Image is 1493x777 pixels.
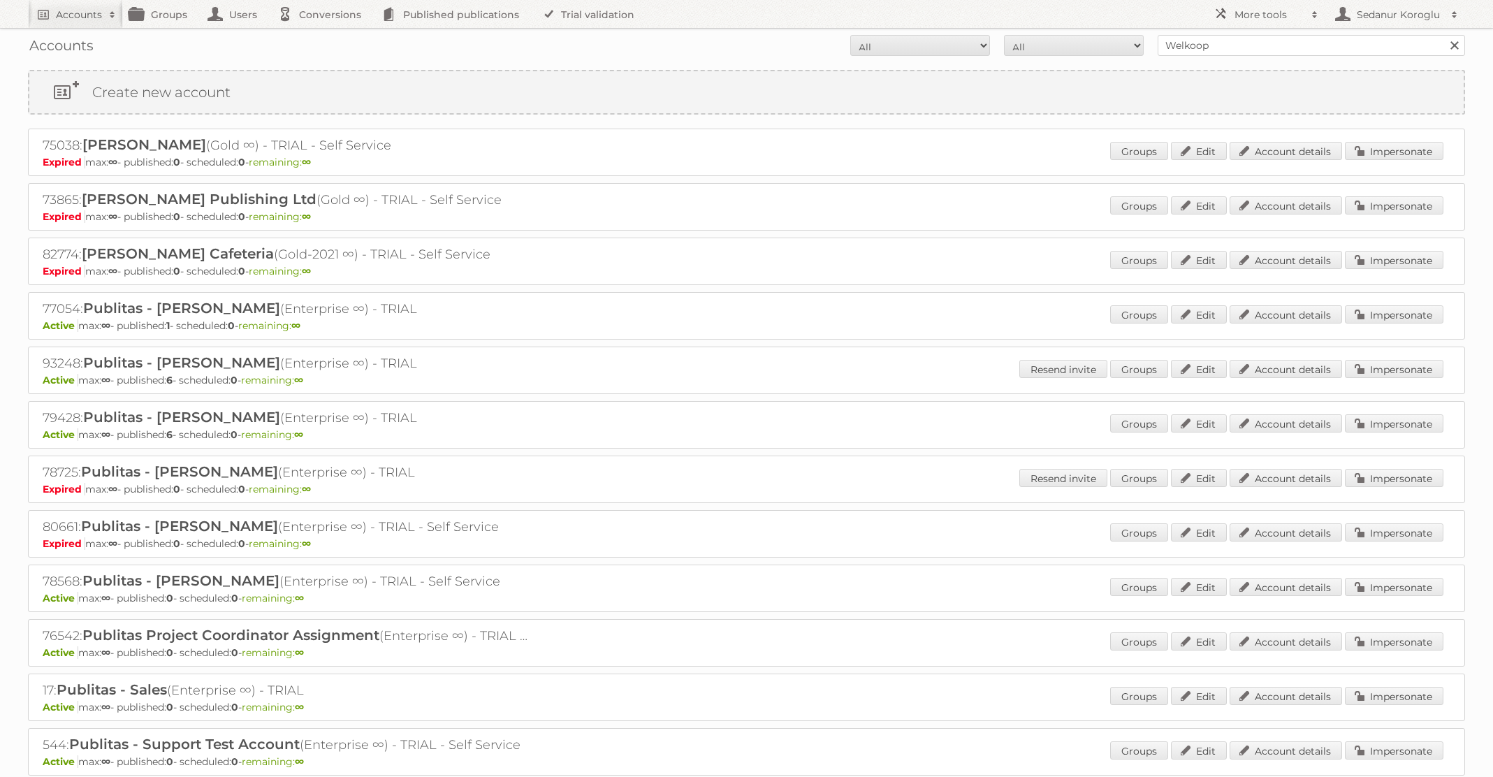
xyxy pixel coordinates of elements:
[43,701,78,713] span: Active
[43,518,532,536] h2: 80661: (Enterprise ∞) - TRIAL - Self Service
[43,319,78,332] span: Active
[173,537,180,550] strong: 0
[294,374,303,386] strong: ∞
[43,736,532,754] h2: 544: (Enterprise ∞) - TRIAL - Self Service
[241,374,303,386] span: remaining:
[294,428,303,441] strong: ∞
[1345,523,1443,542] a: Impersonate
[1230,523,1342,542] a: Account details
[1230,469,1342,487] a: Account details
[166,646,173,659] strong: 0
[1345,741,1443,760] a: Impersonate
[108,265,117,277] strong: ∞
[101,592,110,604] strong: ∞
[1345,469,1443,487] a: Impersonate
[1019,469,1107,487] a: Resend invite
[83,300,280,317] span: Publitas - [PERSON_NAME]
[1110,196,1168,215] a: Groups
[43,701,1450,713] p: max: - published: - scheduled: -
[1110,632,1168,651] a: Groups
[1345,305,1443,324] a: Impersonate
[108,483,117,495] strong: ∞
[1171,196,1227,215] a: Edit
[1353,8,1444,22] h2: Sedanur Koroglu
[56,8,102,22] h2: Accounts
[1110,251,1168,269] a: Groups
[1230,632,1342,651] a: Account details
[231,428,238,441] strong: 0
[1345,251,1443,269] a: Impersonate
[1345,578,1443,596] a: Impersonate
[108,156,117,168] strong: ∞
[302,156,311,168] strong: ∞
[242,646,304,659] span: remaining:
[1345,632,1443,651] a: Impersonate
[1230,687,1342,705] a: Account details
[43,156,85,168] span: Expired
[249,265,311,277] span: remaining:
[238,156,245,168] strong: 0
[249,156,311,168] span: remaining:
[82,245,274,262] span: [PERSON_NAME] Cafeteria
[1110,414,1168,433] a: Groups
[1230,305,1342,324] a: Account details
[1171,632,1227,651] a: Edit
[82,627,379,644] span: Publitas Project Coordinator Assignment
[295,592,304,604] strong: ∞
[82,572,279,589] span: Publitas - [PERSON_NAME]
[43,245,532,263] h2: 82774: (Gold-2021 ∞) - TRIAL - Self Service
[1171,741,1227,760] a: Edit
[81,463,278,480] span: Publitas - [PERSON_NAME]
[242,592,304,604] span: remaining:
[1345,687,1443,705] a: Impersonate
[29,71,1464,113] a: Create new account
[295,646,304,659] strong: ∞
[43,537,1450,550] p: max: - published: - scheduled: -
[166,428,173,441] strong: 6
[43,210,1450,223] p: max: - published: - scheduled: -
[101,701,110,713] strong: ∞
[43,681,532,699] h2: 17: (Enterprise ∞) - TRIAL
[43,755,78,768] span: Active
[83,409,280,426] span: Publitas - [PERSON_NAME]
[166,755,173,768] strong: 0
[1171,142,1227,160] a: Edit
[231,646,238,659] strong: 0
[1171,687,1227,705] a: Edit
[1235,8,1304,22] h2: More tools
[295,701,304,713] strong: ∞
[295,755,304,768] strong: ∞
[302,265,311,277] strong: ∞
[101,428,110,441] strong: ∞
[43,300,532,318] h2: 77054: (Enterprise ∞) - TRIAL
[1345,360,1443,378] a: Impersonate
[1230,360,1342,378] a: Account details
[302,210,311,223] strong: ∞
[1110,523,1168,542] a: Groups
[43,627,532,645] h2: 76542: (Enterprise ∞) - TRIAL - Self Service
[1171,469,1227,487] a: Edit
[43,354,532,372] h2: 93248: (Enterprise ∞) - TRIAL
[108,210,117,223] strong: ∞
[242,701,304,713] span: remaining:
[43,537,85,550] span: Expired
[1110,687,1168,705] a: Groups
[57,681,167,698] span: Publitas - Sales
[166,701,173,713] strong: 0
[238,265,245,277] strong: 0
[1171,251,1227,269] a: Edit
[1345,414,1443,433] a: Impersonate
[1171,414,1227,433] a: Edit
[101,646,110,659] strong: ∞
[1171,305,1227,324] a: Edit
[43,319,1450,332] p: max: - published: - scheduled: -
[173,483,180,495] strong: 0
[166,592,173,604] strong: 0
[43,483,85,495] span: Expired
[101,319,110,332] strong: ∞
[231,374,238,386] strong: 0
[1110,741,1168,760] a: Groups
[242,755,304,768] span: remaining:
[249,483,311,495] span: remaining:
[43,592,1450,604] p: max: - published: - scheduled: -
